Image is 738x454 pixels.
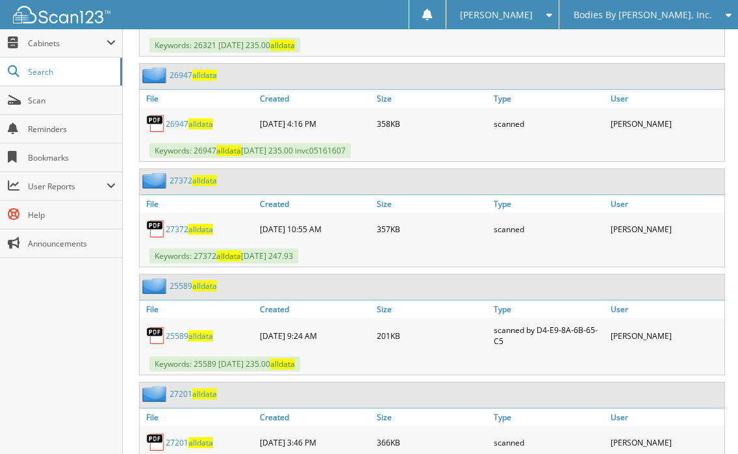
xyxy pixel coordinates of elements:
[607,321,724,350] div: [PERSON_NAME]
[490,216,607,242] div: scanned
[140,300,257,318] a: File
[140,195,257,213] a: File
[257,195,374,213] a: Created
[28,38,107,49] span: Cabinets
[188,224,213,235] span: alldata
[142,386,170,402] img: folder2.png
[146,326,166,345] img: PDF.png
[28,238,116,249] span: Announcements
[257,111,374,137] div: [DATE] 4:16 PM
[28,152,116,163] span: Bookmarks
[149,248,298,263] span: Keywords: 27372 [DATE] 247.93
[146,219,166,239] img: PDF.png
[270,358,295,369] span: alldata
[28,181,107,192] span: User Reports
[374,195,490,213] a: Size
[607,408,724,426] a: User
[607,216,724,242] div: [PERSON_NAME]
[257,408,374,426] a: Created
[607,300,724,318] a: User
[142,172,170,189] img: folder2.png
[257,216,374,242] div: [DATE] 10:55 AM
[374,300,490,318] a: Size
[374,216,490,242] div: 357KB
[149,356,300,371] span: Keywords: 25589 [DATE] 235.00
[28,66,114,77] span: Search
[460,11,533,19] span: [PERSON_NAME]
[140,90,257,107] a: File
[216,250,241,261] span: alldata
[673,392,738,454] iframe: Chat Widget
[607,195,724,213] a: User
[28,209,116,220] span: Help
[13,6,110,23] img: scan123-logo-white.svg
[607,90,724,107] a: User
[490,300,607,318] a: Type
[490,321,607,350] div: scanned by D4-E9-8A-6B-65-C5
[192,70,217,81] span: alldata
[166,224,213,235] a: 27372alldata
[192,388,217,399] span: alldata
[170,70,217,81] a: 26947alldata
[188,330,213,341] span: alldata
[149,38,300,53] span: Keywords: 26321 [DATE] 235.00
[374,90,490,107] a: Size
[188,437,213,448] span: alldata
[192,175,217,186] span: alldata
[149,143,351,158] span: Keywords: 26947 [DATE] 235.00 invc05161607
[140,408,257,426] a: File
[490,90,607,107] a: Type
[490,408,607,426] a: Type
[607,111,724,137] div: [PERSON_NAME]
[170,280,217,291] a: 25589alldata
[490,195,607,213] a: Type
[374,111,490,137] div: 358KB
[192,280,217,291] span: alldata
[166,437,213,448] a: 27201alldata
[216,145,241,156] span: alldata
[374,408,490,426] a: Size
[270,40,295,51] span: alldata
[142,278,170,294] img: folder2.png
[170,175,217,186] a: 27372alldata
[257,321,374,350] div: [DATE] 9:24 AM
[146,114,166,133] img: PDF.png
[166,118,213,129] a: 26947alldata
[188,118,213,129] span: alldata
[170,388,217,399] a: 27201alldata
[257,90,374,107] a: Created
[490,111,607,137] div: scanned
[146,433,166,452] img: PDF.png
[142,67,170,83] img: folder2.png
[166,330,213,341] a: 25589alldata
[28,124,116,135] span: Reminders
[257,300,374,318] a: Created
[374,321,490,350] div: 201KB
[574,11,712,19] span: Bodies By [PERSON_NAME], Inc.
[28,95,116,106] span: Scan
